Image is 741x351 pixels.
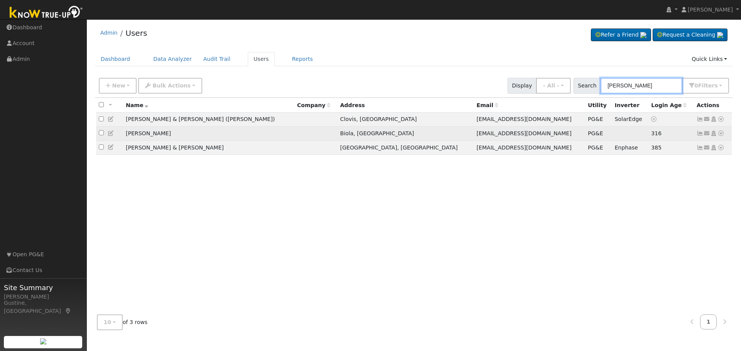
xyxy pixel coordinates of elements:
a: Edit User [108,130,115,136]
span: New [112,82,125,89]
div: Gustine, [GEOGRAPHIC_DATA] [4,299,83,315]
a: Map [65,308,72,314]
a: Other actions [717,144,724,152]
a: janetthjaimess3@gmail.com [704,129,711,138]
span: 10/22/2024 8:48:23 AM [651,130,661,136]
button: New [99,78,137,94]
span: Site Summary [4,282,83,293]
a: Quick Links [686,52,733,66]
a: 1 [700,314,717,329]
button: 0Filters [682,78,729,94]
a: Reports [286,52,319,66]
span: Bulk Actions [152,82,191,89]
div: Actions [697,101,729,109]
div: Inverter [615,101,646,109]
a: Show Graph [697,130,704,136]
button: - All - [536,78,571,94]
a: Edit User [108,116,115,122]
a: Login As [710,130,717,136]
span: SolarEdge [615,116,642,122]
span: of 3 rows [97,314,148,330]
input: Search [601,78,682,94]
a: Users [125,29,147,38]
td: [PERSON_NAME] & [PERSON_NAME] ([PERSON_NAME]) [123,113,294,127]
span: s [714,82,717,89]
img: retrieve [40,338,46,344]
a: Admin [100,30,118,36]
div: Address [340,101,471,109]
a: Show Graph [697,116,704,122]
span: [EMAIL_ADDRESS][DOMAIN_NAME] [477,116,572,122]
span: PG&E [588,116,603,122]
span: Email [477,102,498,108]
div: [PERSON_NAME] [4,293,83,301]
span: [EMAIL_ADDRESS][DOMAIN_NAME] [477,144,572,151]
div: Utility [588,101,609,109]
span: 10 [104,319,112,325]
a: jas214@mail.fresnostate.edu [704,115,711,123]
span: Enphase [615,144,638,151]
a: Other actions [717,129,724,138]
a: Login As [710,144,717,151]
a: Other actions [717,115,724,123]
img: Know True-Up [6,4,87,22]
td: [GEOGRAPHIC_DATA], [GEOGRAPHIC_DATA] [337,141,474,155]
a: Refer a Friend [591,29,651,42]
span: PG&E [588,130,603,136]
span: [PERSON_NAME] [688,7,733,13]
a: Edit User [108,144,115,150]
a: yourcaligirl@gmail.com [704,144,711,152]
img: retrieve [717,32,723,38]
a: Dashboard [95,52,136,66]
a: Request a Cleaning [653,29,727,42]
span: 08/14/2024 5:57:32 AM [651,144,661,151]
span: PG&E [588,144,603,151]
td: [PERSON_NAME] & [PERSON_NAME] [123,141,294,155]
a: Data Analyzer [147,52,198,66]
span: Search [574,78,601,94]
td: Clovis, [GEOGRAPHIC_DATA] [337,113,474,127]
button: 10 [97,314,123,330]
a: Login As [710,116,717,122]
span: Company name [297,102,330,108]
td: [PERSON_NAME] [123,126,294,141]
button: Bulk Actions [138,78,202,94]
a: Users [248,52,275,66]
a: No login access [651,116,658,122]
span: Name [126,102,149,108]
span: Days since last login [651,102,687,108]
a: Audit Trail [198,52,236,66]
a: Show Graph [697,144,704,151]
span: Display [508,78,536,94]
span: Filter [698,82,718,89]
td: Biola, [GEOGRAPHIC_DATA] [337,126,474,141]
img: retrieve [640,32,646,38]
span: [EMAIL_ADDRESS][DOMAIN_NAME] [477,130,572,136]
